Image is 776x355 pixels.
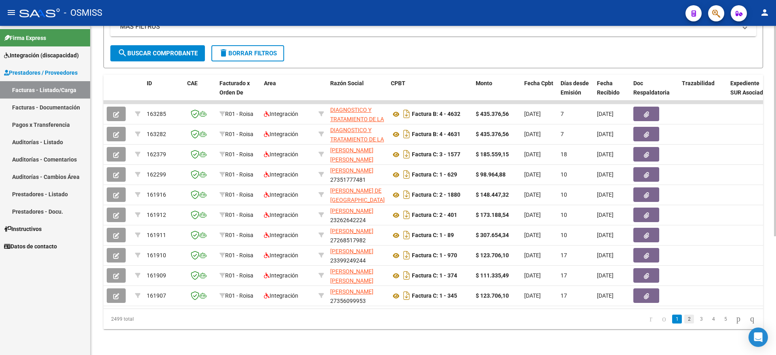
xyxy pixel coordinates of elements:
[695,312,707,326] li: page 3
[476,232,509,238] strong: $ 307.654,34
[330,80,364,86] span: Razón Social
[330,105,384,122] div: 33715973079
[219,48,228,58] mat-icon: delete
[225,232,253,238] span: R01 - Roisa
[225,171,253,178] span: R01 - Roisa
[672,315,682,323] a: 1
[561,191,567,198] span: 10
[401,269,412,282] i: Descargar documento
[684,315,694,323] a: 2
[597,292,614,299] span: [DATE]
[143,75,184,110] datatable-header-cell: ID
[147,151,166,158] span: 162379
[225,292,253,299] span: R01 - Roisa
[147,191,166,198] span: 161916
[597,232,614,238] span: [DATE]
[733,315,744,323] a: go to next page
[472,75,521,110] datatable-header-cell: Monto
[524,272,541,279] span: [DATE]
[727,75,772,110] datatable-header-cell: Expediente SUR Asociado
[264,272,298,279] span: Integración
[658,315,670,323] a: go to previous page
[6,8,16,17] mat-icon: menu
[330,127,384,152] span: DIAGNOSTICO Y TRATAMIENTO DE LA COMUNICACION SA
[330,107,384,132] span: DIAGNOSTICO Y TRATAMIENTO DE LA COMUNICACION SA
[388,75,472,110] datatable-header-cell: CPBT
[225,272,253,279] span: R01 - Roisa
[264,191,298,198] span: Integración
[746,315,758,323] a: go to last page
[330,166,384,183] div: 27351777481
[330,208,373,214] span: [PERSON_NAME]
[103,309,234,329] div: 2499 total
[264,111,298,117] span: Integración
[330,167,373,174] span: [PERSON_NAME]
[679,75,727,110] datatable-header-cell: Trazabilidad
[696,315,706,323] a: 3
[719,312,732,326] li: page 5
[412,293,457,299] strong: Factura C: 1 - 345
[330,206,384,223] div: 23262642224
[597,131,614,137] span: [DATE]
[561,131,564,137] span: 7
[561,292,567,299] span: 17
[264,212,298,218] span: Integración
[118,48,127,58] mat-icon: search
[330,227,384,244] div: 27268517982
[118,50,198,57] span: Buscar Comprobante
[264,151,298,158] span: Integración
[597,212,614,218] span: [DATE]
[147,292,166,299] span: 161907
[561,111,564,117] span: 7
[4,225,42,233] span: Instructivos
[264,232,298,238] span: Integración
[147,252,166,258] span: 161910
[707,312,719,326] li: page 4
[147,80,152,86] span: ID
[524,111,541,117] span: [DATE]
[110,17,756,36] mat-expansion-panel-header: MAS FILTROS
[412,131,460,138] strong: Factura B: 4 - 4631
[330,267,384,284] div: 27398471682
[597,111,614,117] span: [DATE]
[412,192,460,198] strong: Factura C: 2 - 1880
[264,80,276,86] span: Area
[264,171,298,178] span: Integración
[327,75,388,110] datatable-header-cell: Razón Social
[147,232,166,238] span: 161911
[476,272,509,279] strong: $ 111.335,49
[216,75,261,110] datatable-header-cell: Facturado x Orden De
[597,252,614,258] span: [DATE]
[721,315,730,323] a: 5
[476,151,509,158] strong: $ 185.559,15
[561,212,567,218] span: 10
[211,45,284,61] button: Borrar Filtros
[401,229,412,242] i: Descargar documento
[682,80,715,86] span: Trazabilidad
[147,131,166,137] span: 163282
[147,272,166,279] span: 161909
[524,80,553,86] span: Fecha Cpbt
[330,187,385,203] span: [PERSON_NAME] DE [GEOGRAPHIC_DATA]
[476,212,509,218] strong: $ 173.188,54
[225,111,253,117] span: R01 - Roisa
[597,272,614,279] span: [DATE]
[225,151,253,158] span: R01 - Roisa
[524,212,541,218] span: [DATE]
[561,151,567,158] span: 18
[330,147,373,163] span: [PERSON_NAME] [PERSON_NAME]
[4,68,78,77] span: Prestadores / Proveedores
[476,292,509,299] strong: $ 123.706,10
[330,186,384,203] div: 27291556812
[330,287,384,304] div: 27356099953
[524,171,541,178] span: [DATE]
[4,51,79,60] span: Integración (discapacidad)
[524,151,541,158] span: [DATE]
[330,268,373,284] span: [PERSON_NAME] [PERSON_NAME]
[524,292,541,299] span: [DATE]
[401,188,412,201] i: Descargar documento
[330,126,384,143] div: 33715973079
[683,312,695,326] li: page 2
[476,131,509,137] strong: $ 435.376,56
[225,131,253,137] span: R01 - Roisa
